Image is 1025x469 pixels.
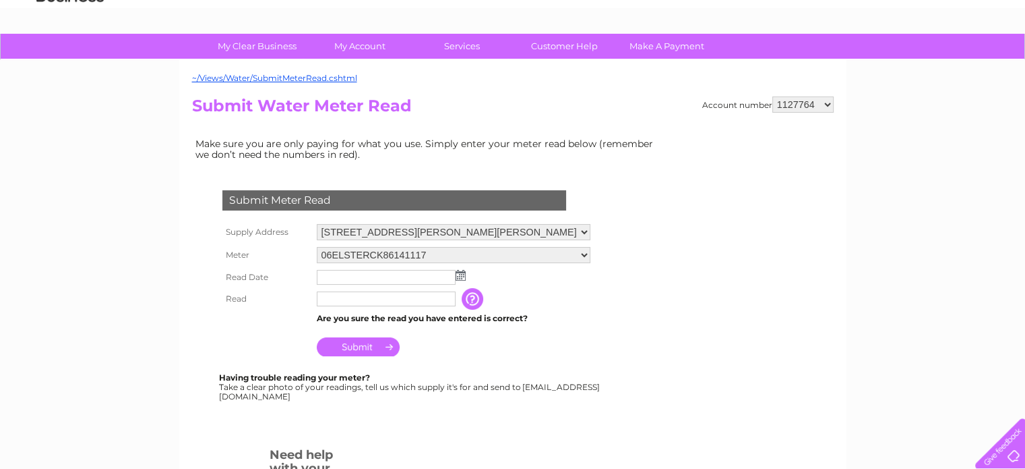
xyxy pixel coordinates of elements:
[908,57,927,67] a: Blog
[192,73,357,83] a: ~/Views/Water/SubmitMeterRead.cshtml
[611,34,722,59] a: Make A Payment
[304,34,415,59] a: My Account
[771,7,864,24] a: 0333 014 3131
[219,288,313,310] th: Read
[201,34,313,59] a: My Clear Business
[509,34,620,59] a: Customer Help
[219,373,602,401] div: Take a clear photo of your readings, tell us which supply it's for and send to [EMAIL_ADDRESS][DO...
[219,244,313,267] th: Meter
[222,190,566,211] div: Submit Meter Read
[219,373,370,383] b: Having trouble reading your meter?
[36,35,104,76] img: logo.png
[195,7,832,65] div: Clear Business is a trading name of Verastar Limited (registered in [GEOGRAPHIC_DATA] No. 3667643...
[219,221,313,244] th: Supply Address
[788,57,813,67] a: Water
[406,34,518,59] a: Services
[219,267,313,288] th: Read Date
[859,57,900,67] a: Telecoms
[192,96,834,122] h2: Submit Water Meter Read
[702,96,834,113] div: Account number
[981,57,1012,67] a: Log out
[821,57,851,67] a: Energy
[317,337,400,356] input: Submit
[462,288,486,310] input: Information
[935,57,968,67] a: Contact
[313,310,594,327] td: Are you sure the read you have entered is correct?
[456,270,466,281] img: ...
[192,135,664,163] td: Make sure you are only paying for what you use. Simply enter your meter read below (remember we d...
